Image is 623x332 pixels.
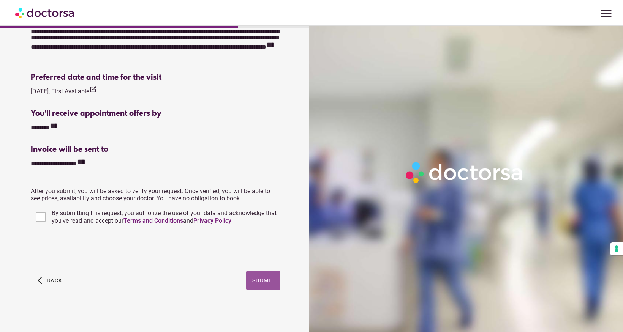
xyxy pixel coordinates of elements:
[31,86,97,96] div: [DATE], First Available
[31,145,280,154] div: Invoice will be sent to
[246,271,280,290] button: Submit
[15,4,75,21] img: Doctorsa.com
[52,209,277,224] span: By submitting this request, you authorize the use of your data and acknowledge that you've read a...
[31,109,280,118] div: You'll receive appointment offers by
[610,242,623,255] button: Your consent preferences for tracking technologies
[402,159,527,186] img: Logo-Doctorsa-trans-White-partial-flat.png
[599,6,614,20] span: menu
[47,277,62,283] span: Back
[123,217,183,224] a: Terms and Conditions
[31,73,280,82] div: Preferred date and time for the visit
[193,217,231,224] a: Privacy Policy
[89,86,97,93] i: edit_square
[31,234,146,263] iframe: reCAPTCHA
[31,187,280,202] p: After you submit, you will be asked to verify your request. Once verified, you will be able to se...
[252,277,274,283] span: Submit
[35,271,65,290] button: arrow_back_ios Back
